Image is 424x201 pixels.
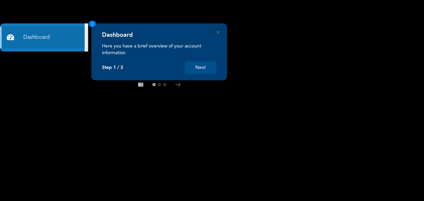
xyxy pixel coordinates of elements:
[102,31,133,39] h4: Dashboard
[102,43,216,56] p: Here you have a brief overview of your account information
[217,31,220,34] button: Close
[185,62,216,74] button: Next
[89,21,96,27] span: 1
[102,65,123,71] p: Step 1 / 3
